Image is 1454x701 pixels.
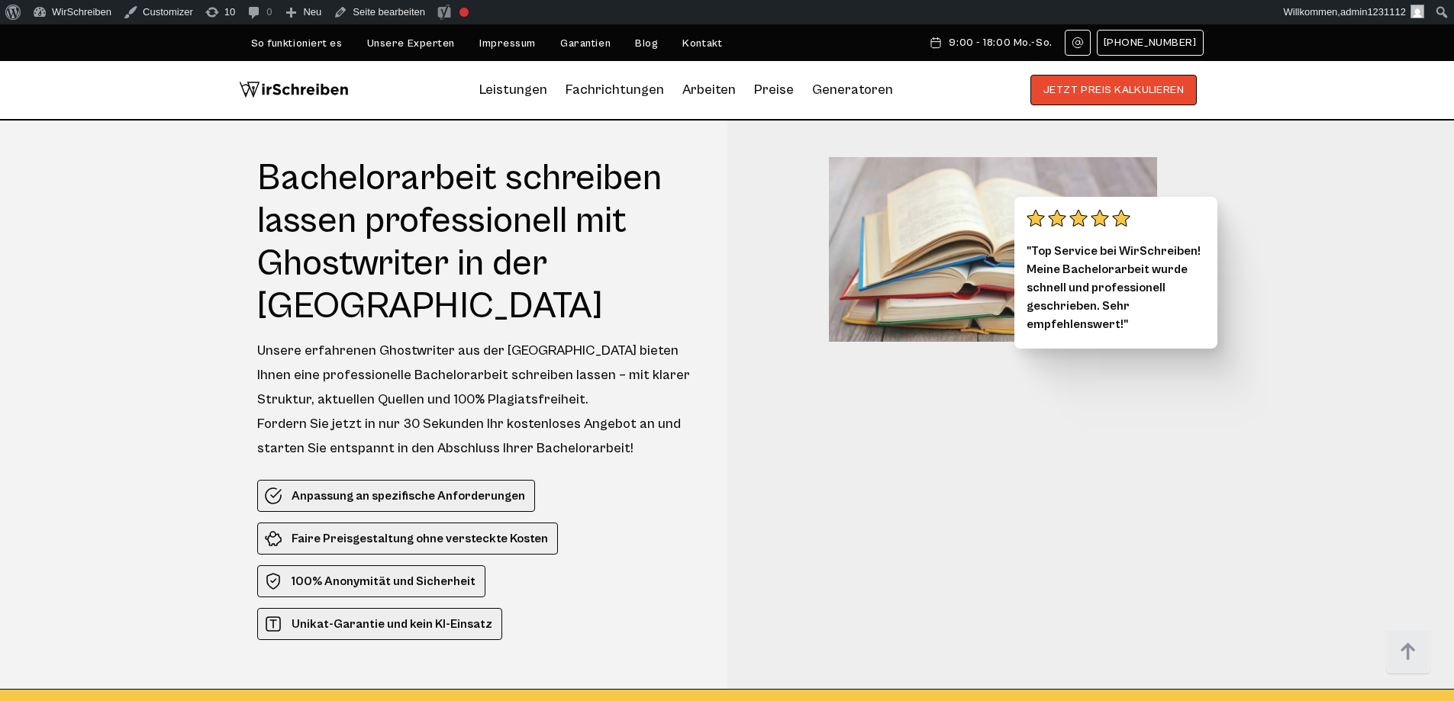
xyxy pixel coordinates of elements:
[1072,37,1084,49] img: Email
[264,487,282,505] img: Anpassung an spezifische Anforderungen
[566,78,664,102] a: Fachrichtungen
[257,157,699,328] h1: Bachelorarbeit schreiben lassen professionell mit Ghostwriter in der [GEOGRAPHIC_DATA]
[1027,209,1130,227] img: stars
[682,37,722,50] a: Kontakt
[1097,30,1204,56] a: [PHONE_NUMBER]
[264,615,282,633] img: Unikat-Garantie und kein KI-Einsatz
[812,78,893,102] a: Generatoren
[239,75,349,105] img: logo wirschreiben
[560,37,611,50] a: Garantien
[635,37,658,50] a: Blog
[479,78,547,102] a: Leistungen
[1014,197,1217,349] div: "Top Service bei WirSchreiben! Meine Bachelorarbeit wurde schnell und professionell geschrieben. ...
[479,37,536,50] a: Impressum
[929,37,943,49] img: Schedule
[829,157,1157,342] img: Bachelorarbeit schreiben lassen professionell mit Ghostwriter in der Schweiz
[264,529,282,548] img: Faire Preisgestaltung ohne versteckte Kosten
[257,523,558,555] li: Faire Preisgestaltung ohne versteckte Kosten
[367,37,455,50] a: Unsere Experten
[257,608,502,640] li: Unikat-Garantie und kein KI-Einsatz
[754,82,794,98] a: Preise
[257,339,699,461] div: Unsere erfahrenen Ghostwriter aus der [GEOGRAPHIC_DATA] bieten Ihnen eine professionelle Bachelor...
[1030,75,1198,105] button: JETZT PREIS KALKULIEREN
[682,78,736,102] a: Arbeiten
[1385,629,1431,675] img: button top
[1340,6,1406,18] span: admin1231112
[251,37,343,50] a: So funktioniert es
[1104,37,1197,49] span: [PHONE_NUMBER]
[257,565,485,597] li: 100% Anonymität und Sicherheit
[949,37,1052,49] span: 9:00 - 18:00 Mo.-So.
[257,480,535,512] li: Anpassung an spezifische Anforderungen
[459,8,469,17] div: Verbesserungsbedarf
[264,572,282,590] img: 100% Anonymität und Sicherheit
